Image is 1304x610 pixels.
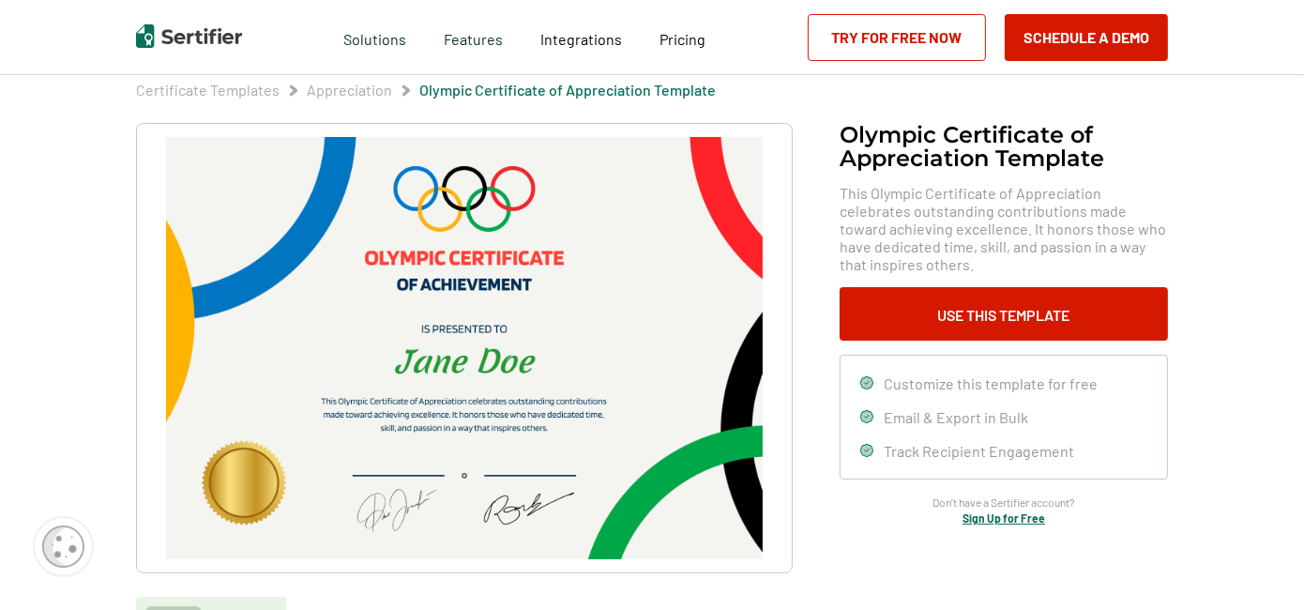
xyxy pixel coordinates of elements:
[660,25,706,49] a: Pricing
[541,30,623,48] span: Integrations
[136,81,280,99] a: Certificate Templates
[884,408,1028,426] span: Email & Export in Bulk
[166,137,763,559] img: Olympic Certificate of Appreciation​ Template
[884,442,1074,460] span: Track Recipient Engagement
[840,123,1168,170] h1: Olympic Certificate of Appreciation​ Template
[307,81,392,99] a: Appreciation
[307,81,392,99] span: Appreciation
[840,287,1168,341] button: Use This Template
[840,184,1168,273] span: This Olympic Certificate of Appreciation celebrates outstanding contributions made toward achievi...
[1005,14,1168,61] button: Schedule a Demo
[541,25,623,49] a: Integrations
[660,30,706,48] span: Pricing
[42,526,84,568] img: Cookie Popup Icon
[808,14,986,61] a: Try for Free Now
[884,374,1098,392] span: Customize this template for free
[136,81,280,99] span: Certificate Templates
[933,494,1075,511] span: Don’t have a Sertifier account?
[419,81,716,99] span: Olympic Certificate of Appreciation​ Template
[136,24,242,48] img: Sertifier | Digital Credentialing Platform
[136,81,716,99] div: Breadcrumb
[1210,520,1304,610] iframe: Chat Widget
[445,25,504,49] span: Features
[344,25,407,49] span: Solutions
[963,511,1045,525] a: Sign Up for Free
[419,81,716,99] a: Olympic Certificate of Appreciation​ Template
